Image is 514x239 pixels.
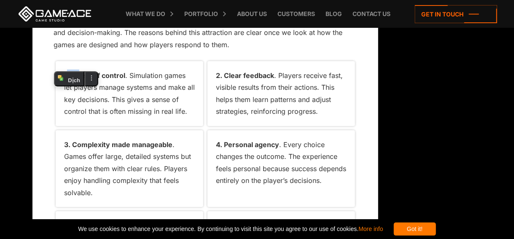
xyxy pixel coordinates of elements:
[207,130,355,207] div: . Every choice changes the outcome. The experience feels personal because success depends entirel...
[216,71,274,80] strong: 2. Clear feedback
[56,61,203,126] div: . Simulation games let players manage systems and make all key decisions. This gives a sense of c...
[64,140,172,149] strong: 3. Complexity made manageable
[78,223,383,236] span: We use cookies to enhance your experience. By continuing to visit this site you agree to our use ...
[56,130,203,207] div: . Games offer large, detailed systems but organize them with clear rules. Players enjoy handling ...
[394,223,436,236] div: Got it!
[415,5,497,23] a: Get in touch
[207,61,355,126] div: . Players receive fast, visible results from their actions. This helps them learn patterns and ad...
[358,226,383,232] a: More info
[216,140,279,149] strong: 4. Personal agency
